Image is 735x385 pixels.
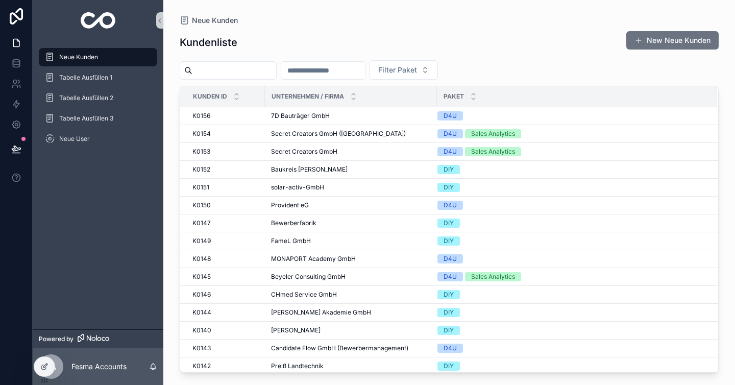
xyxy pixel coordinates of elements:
[192,344,259,352] a: K0143
[192,219,259,227] a: K0147
[192,273,259,281] a: K0145
[437,201,705,210] a: D4U
[71,362,127,372] p: Fesma Accounts
[271,201,309,209] span: Provident eG
[59,135,90,143] span: Neue User
[444,272,457,281] div: D4U
[444,326,454,335] div: DIY
[192,291,259,299] a: K0146
[272,92,344,101] span: Unternehmen / Firma
[192,308,211,317] span: K0144
[444,362,454,371] div: DIY
[271,344,408,352] span: Candidate Flow GmbH (Bewerbermanagement)
[192,201,211,209] span: K0150
[271,130,406,138] span: Secret Creators GmbH ([GEOGRAPHIC_DATA])
[271,308,371,317] span: [PERSON_NAME] Akademie GmbH
[271,219,316,227] span: Bewerberfabrik
[192,112,259,120] a: K0156
[437,290,705,299] a: DIY
[271,255,356,263] span: MONAPORT Academy GmbH
[271,362,431,370] a: Preiß Landtechnik
[192,255,211,263] span: K0148
[437,165,705,174] a: DIY
[39,68,157,87] a: Tabelle Ausfüllen 1
[444,308,454,317] div: DIY
[192,130,259,138] a: K0154
[370,60,438,80] button: Select Button
[437,344,705,353] a: D4U
[271,344,431,352] a: Candidate Flow GmbH (Bewerbermanagement)
[192,165,210,174] span: K0152
[437,308,705,317] a: DIY
[192,362,259,370] a: K0142
[271,255,431,263] a: MONAPORT Academy GmbH
[471,147,515,156] div: Sales Analytics
[271,130,431,138] a: Secret Creators GmbH ([GEOGRAPHIC_DATA])
[192,344,211,352] span: K0143
[192,183,209,191] span: K0151
[271,148,431,156] a: Secret Creators GmbH
[437,326,705,335] a: DIY
[437,254,705,263] a: D4U
[271,326,321,334] span: [PERSON_NAME]
[33,41,163,161] div: scrollable content
[59,74,112,82] span: Tabelle Ausfüllen 1
[444,147,457,156] div: D4U
[444,92,464,101] span: Paket
[193,92,227,101] span: Kunden ID
[192,273,211,281] span: K0145
[192,255,259,263] a: K0148
[271,291,431,299] a: CHmed Service GmbH
[180,15,238,26] a: Neue Kunden
[180,35,237,50] h1: Kundenliste
[192,112,210,120] span: K0156
[444,111,457,121] div: D4U
[437,219,705,228] a: DIY
[444,183,454,192] div: DIY
[192,326,211,334] span: K0140
[271,183,431,191] a: solar-activ-GmbH
[33,329,163,348] a: Powered by
[192,165,259,174] a: K0152
[437,147,705,156] a: D4USales Analytics
[444,236,454,246] div: DIY
[471,129,515,138] div: Sales Analytics
[59,94,113,102] span: Tabelle Ausfüllen 2
[444,344,457,353] div: D4U
[192,237,211,245] span: K0149
[192,326,259,334] a: K0140
[192,183,259,191] a: K0151
[444,254,457,263] div: D4U
[59,114,113,123] span: Tabelle Ausfüllen 3
[437,183,705,192] a: DIY
[444,290,454,299] div: DIY
[271,273,346,281] span: Beyeler Consulting GmbH
[437,236,705,246] a: DIY
[59,53,98,61] span: Neue Kunden
[192,237,259,245] a: K0149
[271,362,324,370] span: Preiß Landtechnik
[437,111,705,121] a: D4U
[39,130,157,148] a: Neue User
[626,31,719,50] button: New Neue Kunden
[192,291,211,299] span: K0146
[271,308,431,317] a: [PERSON_NAME] Akademie GmbH
[39,48,157,66] a: Neue Kunden
[39,89,157,107] a: Tabelle Ausfüllen 2
[271,201,431,209] a: Provident eG
[271,237,311,245] span: FameL GmbH
[271,291,337,299] span: CHmed Service GmbH
[192,148,259,156] a: K0153
[271,165,348,174] span: Baukreis [PERSON_NAME]
[271,148,337,156] span: Secret Creators GmbH
[192,201,259,209] a: K0150
[192,148,210,156] span: K0153
[437,362,705,371] a: DIY
[271,237,431,245] a: FameL GmbH
[271,326,431,334] a: [PERSON_NAME]
[271,219,431,227] a: Bewerberfabrik
[444,201,457,210] div: D4U
[437,272,705,281] a: D4USales Analytics
[271,165,431,174] a: Baukreis [PERSON_NAME]
[39,335,73,343] span: Powered by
